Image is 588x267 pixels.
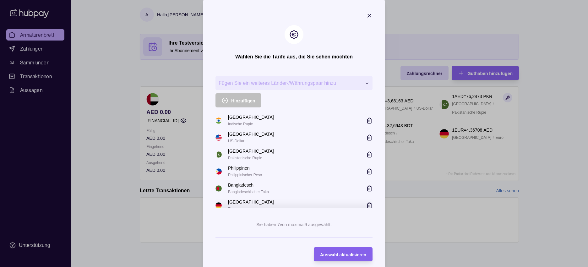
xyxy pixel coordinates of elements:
[228,166,250,171] font: Philippinen
[314,247,373,261] button: Auswahl aktualisieren
[215,185,222,192] img: bd
[228,149,274,154] font: [GEOGRAPHIC_DATA]
[320,252,366,257] font: Auswahl aktualisieren
[228,156,262,160] font: Pakistanische Rupie
[228,115,274,120] font: [GEOGRAPHIC_DATA]
[235,54,353,59] font: Wählen Sie die Tarife aus, die Sie sehen möchten
[304,222,330,227] font: 9 ausgewählt
[215,202,222,209] img: de
[256,222,276,227] font: Sie haben
[277,222,280,227] font: 7
[228,183,253,188] font: Bangladesch
[280,222,305,227] font: von maximal
[228,132,274,137] font: [GEOGRAPHIC_DATA]
[330,222,332,227] font: .
[228,122,253,126] font: Indische Rupie
[215,151,222,158] img: pk
[228,173,262,177] font: Philippinischer Peso
[215,134,222,141] img: uns
[215,168,222,175] img: ph
[228,207,236,211] font: Euro
[228,139,244,143] font: US-Dollar
[231,98,255,103] font: Hinzufügen
[215,93,261,107] button: Hinzufügen
[215,117,222,124] img: In
[228,199,274,204] font: [GEOGRAPHIC_DATA]
[228,190,269,194] font: Bangladeschischer Taka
